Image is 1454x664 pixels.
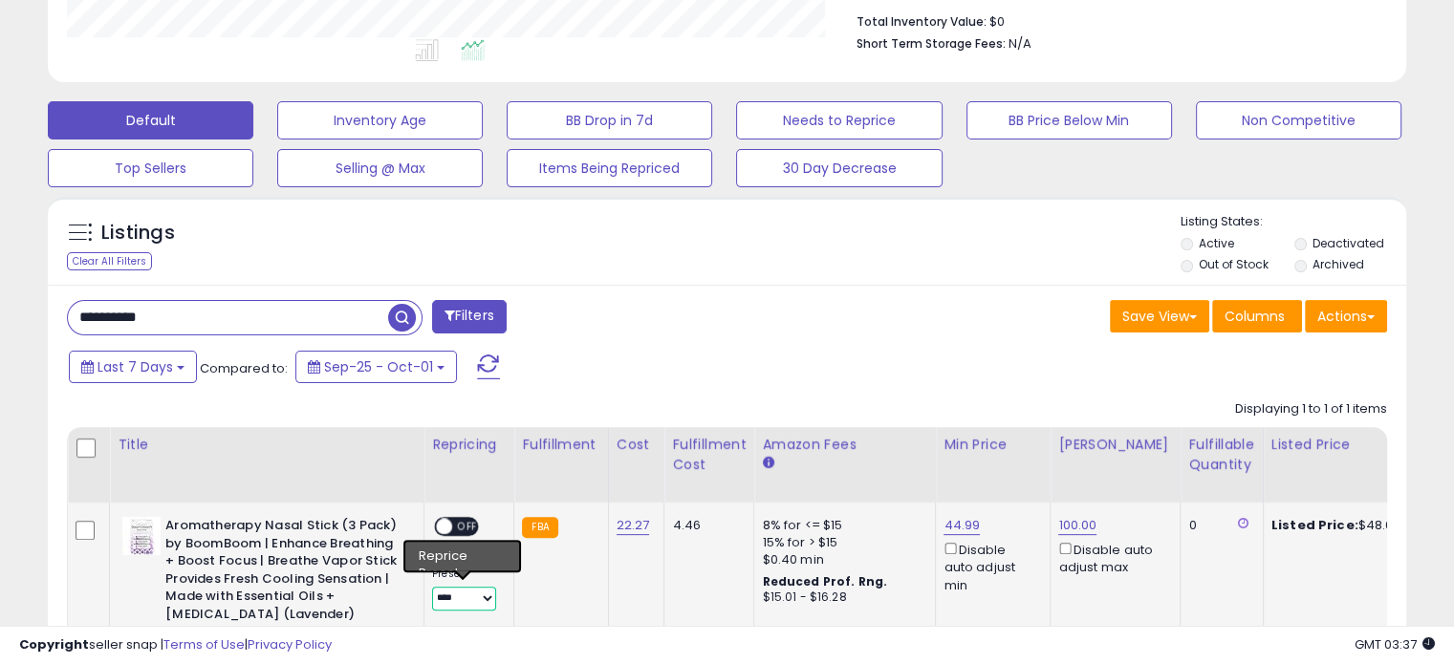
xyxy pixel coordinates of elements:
div: 0 [1188,517,1248,534]
label: Archived [1312,256,1363,272]
button: BB Price Below Min [966,101,1172,139]
b: Aromatherapy Nasal Stick (3 Pack) by BoomBoom | Enhance Breathing + Boost Focus | Breathe Vapor S... [165,517,398,628]
div: Amazon Fees [762,435,927,455]
div: Min Price [944,435,1042,455]
span: Columns [1225,307,1285,326]
div: $0.40 min [762,551,921,568]
div: Repricing [432,435,506,455]
div: Fulfillment [522,435,599,455]
button: Selling @ Max [277,149,483,187]
div: Clear All Filters [67,252,152,270]
span: Sep-25 - Oct-01 [324,357,433,376]
span: 2025-10-9 03:37 GMT [1355,635,1435,653]
button: 30 Day Decrease [736,149,942,187]
div: Amazon AI [432,546,499,564]
div: $15.01 - $16.28 [762,589,921,606]
button: Non Competitive [1196,101,1401,139]
button: Default [48,101,253,139]
button: Top Sellers [48,149,253,187]
div: Preset: [432,568,499,610]
a: Privacy Policy [248,635,332,653]
div: Title [118,435,416,455]
small: FBA [522,517,557,538]
a: 100.00 [1058,516,1096,535]
div: 4.46 [672,517,739,534]
img: 41sCYf51BbL._SL40_.jpg [122,517,161,555]
button: BB Drop in 7d [507,101,712,139]
a: 22.27 [617,516,650,535]
div: Fulfillment Cost [672,435,746,475]
button: Columns [1212,300,1302,332]
label: Out of Stock [1199,256,1269,272]
a: Terms of Use [163,635,245,653]
div: Cost [617,435,657,455]
div: Fulfillable Quantity [1188,435,1254,475]
div: Listed Price [1271,435,1437,455]
b: Listed Price: [1271,516,1358,534]
div: Displaying 1 to 1 of 1 items [1235,400,1387,418]
div: 15% for > $15 [762,534,921,551]
b: Total Inventory Value: [857,13,987,30]
label: Deactivated [1312,235,1383,251]
button: Sep-25 - Oct-01 [295,351,457,383]
button: Filters [432,300,507,333]
button: Items Being Repriced [507,149,712,187]
p: Listing States: [1181,213,1406,231]
li: $0 [857,9,1373,32]
div: Disable auto adjust max [1058,539,1165,576]
button: Inventory Age [277,101,483,139]
strong: Copyright [19,635,89,653]
div: Disable auto adjust min [944,539,1035,594]
button: Save View [1110,300,1209,332]
label: Active [1199,235,1234,251]
div: $48.00 [1271,517,1430,534]
span: N/A [1009,34,1031,53]
b: Reduced Prof. Rng. [762,573,887,589]
span: Compared to: [200,359,288,377]
span: OFF [452,519,483,535]
button: Last 7 Days [69,351,197,383]
h5: Listings [101,220,175,246]
div: [PERSON_NAME] [1058,435,1172,455]
small: Amazon Fees. [762,455,773,472]
div: 8% for <= $15 [762,517,921,534]
b: Short Term Storage Fees: [857,35,1006,52]
button: Needs to Reprice [736,101,942,139]
a: 44.99 [944,516,980,535]
button: Actions [1305,300,1387,332]
span: Last 7 Days [98,357,173,376]
div: seller snap | | [19,636,332,654]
